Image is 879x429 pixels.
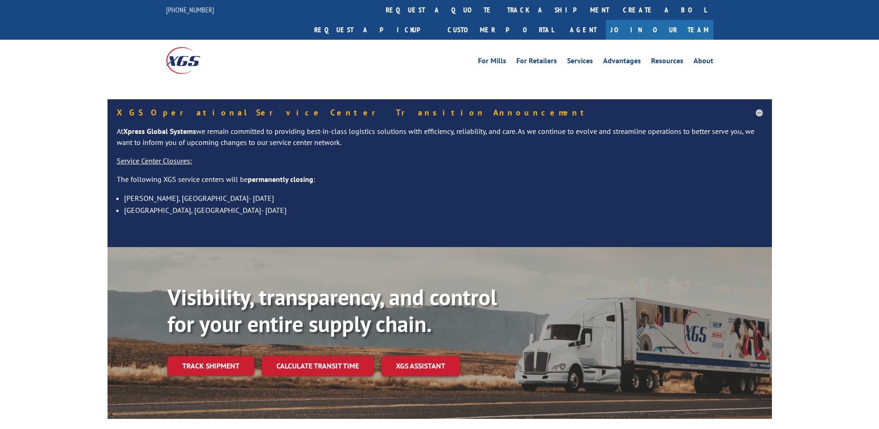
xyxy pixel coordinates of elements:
[381,356,460,376] a: XGS ASSISTANT
[516,57,557,67] a: For Retailers
[117,109,763,117] h5: XGS Operational Service Center Transition Announcement
[567,57,593,67] a: Services
[478,57,506,67] a: For Mills
[124,192,763,204] li: [PERSON_NAME], [GEOGRAPHIC_DATA]- [DATE]
[262,356,374,376] a: Calculate transit time
[441,20,561,40] a: Customer Portal
[561,20,606,40] a: Agent
[307,20,441,40] a: Request a pickup
[606,20,713,40] a: Join Our Team
[603,57,641,67] a: Advantages
[123,127,196,136] strong: Xpress Global Systems
[167,356,254,375] a: Track shipment
[651,57,683,67] a: Resources
[694,57,713,67] a: About
[248,175,313,184] strong: permanently closing
[167,283,497,338] b: Visibility, transparency, and control for your entire supply chain.
[117,174,763,193] p: The following XGS service centers will be :
[117,156,192,165] u: Service Center Closures:
[124,204,763,216] li: [GEOGRAPHIC_DATA], [GEOGRAPHIC_DATA]- [DATE]
[117,126,763,156] p: At we remain committed to providing best-in-class logistics solutions with efficiency, reliabilit...
[166,5,214,14] a: [PHONE_NUMBER]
